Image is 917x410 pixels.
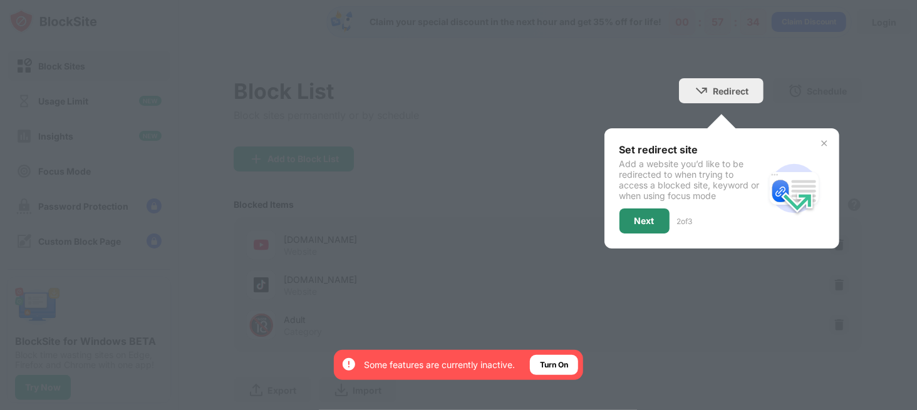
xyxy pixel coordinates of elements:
div: Set redirect site [619,143,764,156]
div: Redirect [713,86,749,96]
img: error-circle-white.svg [341,357,356,372]
img: redirect.svg [764,158,824,218]
img: x-button.svg [819,138,829,148]
div: Next [635,216,655,226]
div: Some features are currently inactive. [364,359,515,371]
div: 2 of 3 [677,217,693,226]
div: Turn On [540,359,568,371]
div: Add a website you’d like to be redirected to when trying to access a blocked site, keyword or whe... [619,158,764,201]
